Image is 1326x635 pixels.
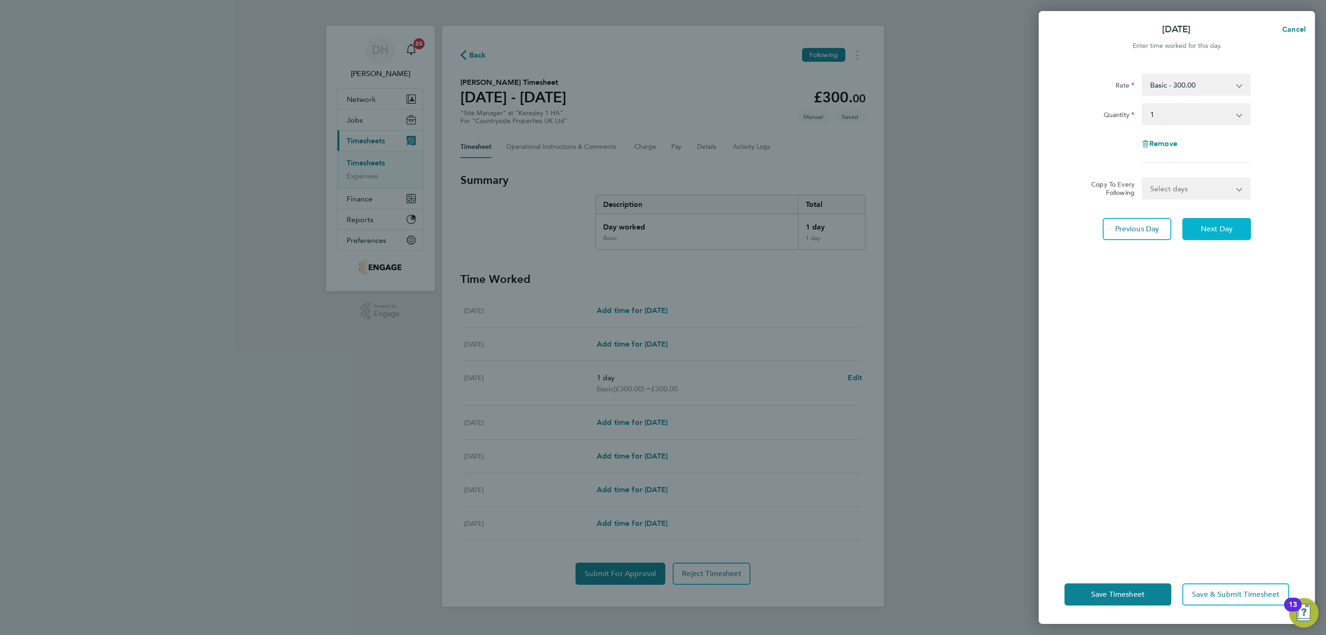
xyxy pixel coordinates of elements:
button: Next Day [1182,218,1251,240]
span: Previous Day [1115,224,1159,234]
button: Previous Day [1103,218,1171,240]
button: Open Resource Center, 13 new notifications [1289,598,1319,628]
span: Cancel [1279,25,1306,34]
span: Remove [1149,139,1177,148]
span: Save & Submit Timesheet [1192,590,1279,599]
label: Copy To Every Following [1084,180,1134,197]
div: 13 [1289,605,1297,617]
div: Enter time worked for this day. [1039,41,1315,52]
button: Cancel [1268,20,1315,39]
span: Next Day [1201,224,1233,234]
label: Quantity [1104,111,1134,122]
button: Save & Submit Timesheet [1182,583,1289,606]
button: Save Timesheet [1064,583,1171,606]
label: Rate [1116,81,1134,92]
button: Remove [1142,140,1177,147]
p: [DATE] [1162,23,1191,36]
span: Save Timesheet [1091,590,1145,599]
